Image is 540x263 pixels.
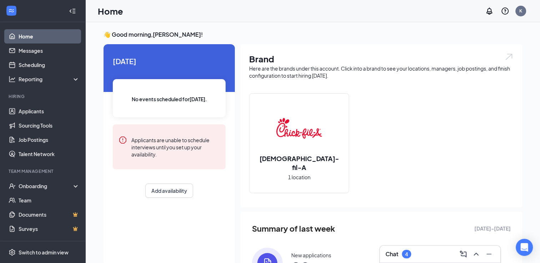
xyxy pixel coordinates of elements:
h1: Brand [249,53,514,65]
svg: Minimize [485,250,493,258]
a: SurveysCrown [19,222,80,236]
svg: Notifications [485,7,494,15]
div: Applicants are unable to schedule interviews until you set up your availability. [131,136,220,158]
a: Sourcing Tools [19,118,80,133]
svg: Collapse [69,7,76,15]
div: New applications [291,252,331,259]
span: No events scheduled for [DATE] . [132,95,207,103]
span: Summary of last week [252,222,335,235]
span: 1 location [288,173,311,181]
svg: Settings [9,249,16,256]
img: Chick-fil-A [276,105,322,151]
div: Open Intercom Messenger [516,239,533,256]
svg: Error [118,136,127,144]
button: ChevronUp [470,248,482,260]
div: Reporting [19,76,80,83]
a: Messages [19,43,80,58]
h3: 👋 Good morning, [PERSON_NAME] ! [104,31,522,38]
button: ComposeMessage [458,248,469,260]
div: Onboarding [19,182,74,190]
button: Minimize [483,248,495,260]
a: Home [19,29,80,43]
div: Team Management [9,168,78,174]
a: Scheduling [19,58,80,72]
a: Team [19,193,80,207]
svg: QuestionInfo [501,7,509,15]
span: [DATE] - [DATE] [474,225,511,232]
div: Here are the brands under this account. Click into a brand to see your locations, managers, job p... [249,65,514,79]
h2: [DEMOGRAPHIC_DATA]-fil-A [249,154,349,172]
a: Talent Network [19,147,80,161]
button: Add availability [145,184,193,198]
a: Job Postings [19,133,80,147]
svg: WorkstreamLogo [8,7,15,14]
svg: ChevronUp [472,250,480,258]
div: Switch to admin view [19,249,69,256]
div: K [519,8,522,14]
span: [DATE] [113,56,226,67]
h3: Chat [385,250,398,258]
div: 4 [405,251,408,257]
img: open.6027fd2a22e1237b5b06.svg [504,53,514,61]
svg: Analysis [9,76,16,83]
svg: UserCheck [9,182,16,190]
a: DocumentsCrown [19,207,80,222]
h1: Home [98,5,123,17]
div: Hiring [9,93,78,99]
svg: ComposeMessage [459,250,468,258]
a: Applicants [19,104,80,118]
